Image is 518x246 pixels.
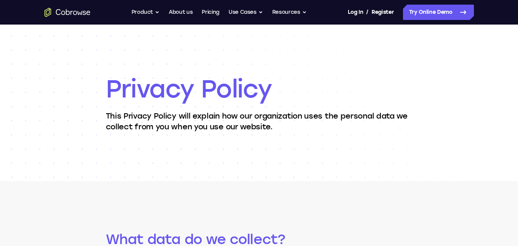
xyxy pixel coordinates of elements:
button: Product [132,5,160,20]
p: This Privacy Policy will explain how our organization uses the personal data we collect from you ... [106,111,413,132]
button: Resources [272,5,307,20]
h1: Privacy Policy [106,74,413,104]
a: Pricing [202,5,219,20]
a: About us [169,5,192,20]
a: Try Online Demo [403,5,474,20]
a: Register [372,5,394,20]
a: Go to the home page [44,8,90,17]
a: Log In [348,5,363,20]
span: / [366,8,368,17]
button: Use Cases [229,5,263,20]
